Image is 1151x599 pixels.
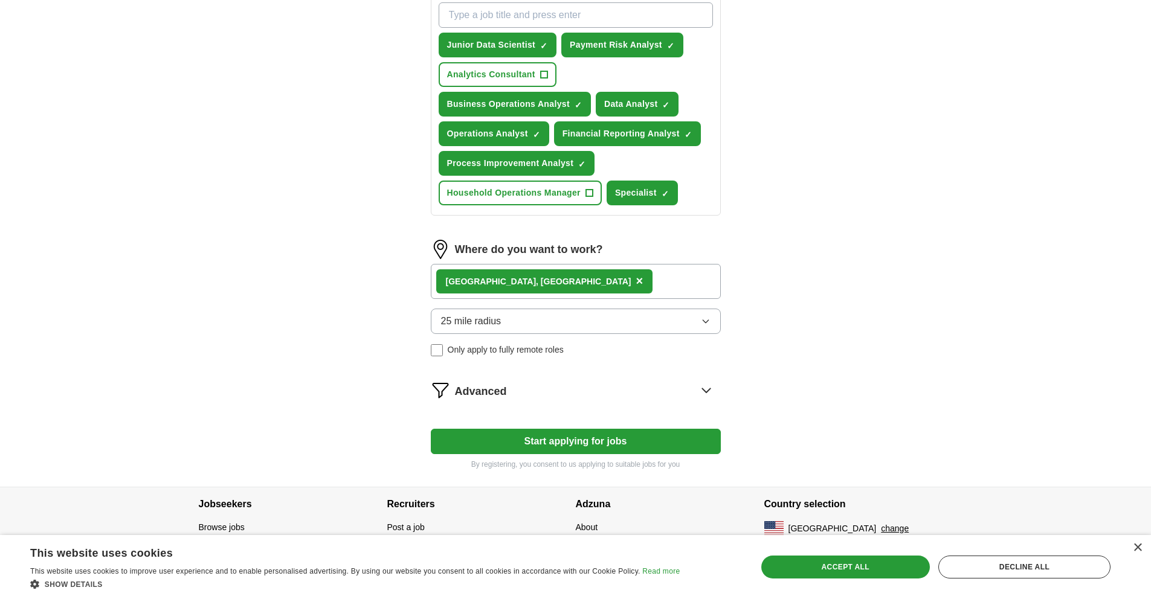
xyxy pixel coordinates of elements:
span: Financial Reporting Analyst [563,127,680,140]
span: Show details [45,580,103,589]
span: ✓ [578,159,585,169]
div: , [GEOGRAPHIC_DATA] [446,275,631,288]
span: Advanced [455,383,507,400]
span: [GEOGRAPHIC_DATA] [788,522,877,535]
a: Browse jobs [199,522,245,532]
button: Financial Reporting Analyst✓ [554,121,701,146]
button: Process Improvement Analyst✓ [439,151,595,176]
button: 25 mile radius [431,309,721,334]
button: change [881,522,909,535]
span: ✓ [662,100,669,110]
span: Payment Risk Analyst [570,39,662,51]
button: Junior Data Scientist✓ [439,33,557,57]
button: Operations Analyst✓ [439,121,549,146]
button: Business Operations Analyst✓ [439,92,591,117]
span: × [636,274,643,287]
h4: Country selection [764,487,953,521]
span: Junior Data Scientist [447,39,536,51]
span: Process Improvement Analyst [447,157,574,170]
span: ✓ [662,189,669,199]
button: × [636,272,643,290]
p: By registering, you consent to us applying to suitable jobs for you [431,459,721,470]
label: Where do you want to work? [455,242,603,258]
input: Only apply to fully remote roles [431,344,443,356]
button: Data Analyst✓ [596,92,679,117]
span: 25 mile radius [441,314,501,328]
span: ✓ [533,130,540,139]
span: ✓ [685,130,692,139]
span: ✓ [667,41,674,51]
span: ✓ [540,41,547,51]
span: This website uses cookies to improve user experience and to enable personalised advertising. By u... [30,567,640,575]
a: Post a job [387,522,425,532]
img: filter [431,380,450,400]
span: Analytics Consultant [447,68,535,81]
span: Specialist [615,187,657,199]
a: About [576,522,598,532]
strong: [GEOGRAPHIC_DATA] [446,277,537,286]
div: Close [1133,543,1142,553]
button: Analytics Consultant [439,62,556,87]
button: Payment Risk Analyst✓ [561,33,683,57]
div: Accept all [761,556,930,578]
span: Operations Analyst [447,127,528,140]
span: Business Operations Analyst [447,98,570,111]
input: Type a job title and press enter [439,2,713,28]
div: Decline all [938,556,1111,578]
a: Read more, opens a new window [642,567,680,575]
button: Specialist✓ [607,181,678,205]
div: This website uses cookies [30,542,650,560]
button: Household Operations Manager [439,181,602,205]
div: Show details [30,578,680,590]
img: location.png [431,240,450,259]
img: US flag [764,521,784,536]
button: Start applying for jobs [431,429,721,454]
span: Household Operations Manager [447,187,581,199]
span: Data Analyst [604,98,658,111]
span: ✓ [575,100,582,110]
span: Only apply to fully remote roles [448,344,564,356]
